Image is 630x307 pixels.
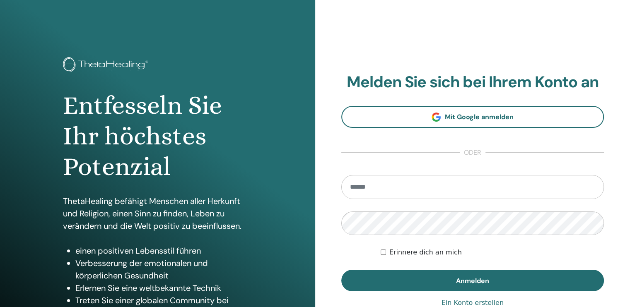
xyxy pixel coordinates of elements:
[346,72,599,92] font: Melden Sie sich bei Ihrem Konto an
[464,148,481,157] font: oder
[75,295,229,306] font: Treten Sie einer globalen Community bei
[381,247,604,257] div: Ich soll auf unbestimmte Zeit oder bis zur manuellen Abmeldung authentifiziert bleiben
[341,106,604,128] a: Mit Google anmelden
[63,91,222,182] font: Entfesseln Sie Ihr höchstes Potenzial
[75,245,201,256] font: einen positiven Lebensstil führen
[442,299,504,307] font: Ein Konto erstellen
[75,283,221,293] font: Erlernen Sie eine weltbekannte Technik
[389,248,462,256] font: Erinnere dich an mich
[341,270,604,291] button: Anmelden
[456,276,489,285] font: Anmelden
[63,196,241,231] font: ThetaHealing befähigt Menschen aller Herkunft und Religion, einen Sinn zu finden, Leben zu veränd...
[75,258,208,281] font: Verbesserung der emotionalen und körperlichen Gesundheit
[445,113,514,121] font: Mit Google anmelden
